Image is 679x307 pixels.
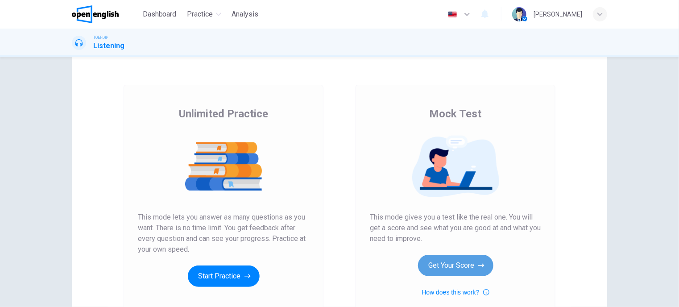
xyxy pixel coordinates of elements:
span: Mock Test [430,107,482,121]
button: Analysis [228,6,262,22]
img: Profile picture [512,7,526,21]
h1: Listening [93,41,124,51]
button: Dashboard [139,6,180,22]
button: Practice [184,6,225,22]
a: OpenEnglish logo [72,5,139,23]
span: Dashboard [143,9,177,20]
span: TOEFL® [93,34,108,41]
span: Unlimited Practice [179,107,268,121]
span: Analysis [232,9,259,20]
span: This mode gives you a test like the real one. You will get a score and see what you are good at a... [370,212,541,244]
button: How does this work? [422,287,489,298]
img: en [447,11,458,18]
span: This mode lets you answer as many questions as you want. There is no time limit. You get feedback... [138,212,309,255]
button: Get Your Score [418,255,493,276]
img: OpenEnglish logo [72,5,119,23]
span: Practice [187,9,213,20]
button: Start Practice [188,266,260,287]
div: [PERSON_NAME] [534,9,582,20]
